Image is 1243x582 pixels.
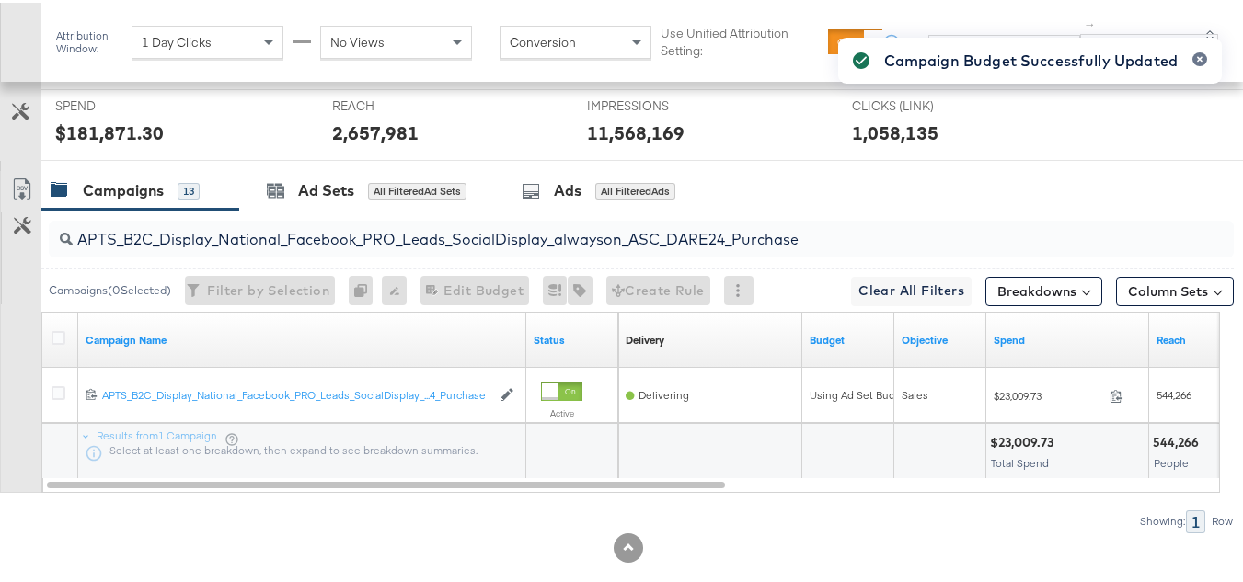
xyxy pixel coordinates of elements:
span: SPEND [55,95,193,112]
div: 11,568,169 [587,117,685,143]
div: Campaigns ( 0 Selected) [49,280,171,296]
div: Row [1211,512,1234,525]
span: No Views [330,31,385,48]
span: REACH [332,95,470,112]
div: Using Ad Set Budget [810,385,912,400]
div: 0 [349,273,382,302]
div: Ads [554,177,581,199]
a: APTS_B2C_Display_National_Facebook_PRO_Leads_SocialDisplay_...4_Purchase [102,385,490,401]
a: Shows the current state of your Ad Campaign. [534,330,611,345]
div: APTS_B2C_Display_National_Facebook_PRO_Leads_SocialDisplay_...4_Purchase [102,385,490,400]
div: Attribution Window: [55,27,122,52]
label: Active [541,405,582,417]
div: 2,657,981 [332,117,419,143]
div: All Filtered Ads [595,180,675,197]
span: Delivering [639,385,689,399]
span: Conversion [510,31,576,48]
div: Showing: [1139,512,1186,525]
div: Campaign Budget Successfully Updated [884,47,1178,69]
div: 1 [1186,508,1205,531]
span: IMPRESSIONS [587,95,725,112]
a: Your campaign name. [86,330,519,345]
div: Ad Sets [298,177,354,199]
label: Use Unified Attribution Setting: [661,22,820,56]
a: The maximum amount you're willing to spend on your ads, on average each day or over the lifetime ... [810,330,887,345]
div: $181,871.30 [55,117,164,143]
input: Search Campaigns by Name, ID or Objective [73,211,1129,247]
div: 13 [178,180,200,197]
div: Campaigns [83,177,164,199]
div: Delivery [626,330,664,345]
a: Reflects the ability of your Ad Campaign to achieve delivery based on ad states, schedule and bud... [626,330,664,345]
span: 1 Day Clicks [142,31,212,48]
div: All Filtered Ad Sets [368,180,466,197]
